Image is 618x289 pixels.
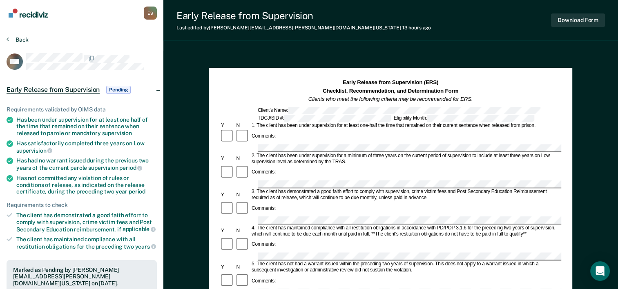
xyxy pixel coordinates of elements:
[343,80,438,86] strong: Early Release from Supervision (ERS)
[220,228,235,234] div: Y
[16,236,157,250] div: The client has maintained compliance with all restitution obligations for the preceding two
[393,115,535,122] div: Eligibility Month:
[257,107,542,114] div: Client's Name:
[16,212,157,233] div: The client has demonstrated a good faith effort to comply with supervision, crime victim fees and...
[144,7,157,20] button: Profile dropdown button
[590,261,610,281] div: Open Intercom Messenger
[250,133,277,140] div: Comments:
[402,25,431,31] span: 13 hours ago
[102,130,132,136] span: supervision
[220,264,235,270] div: Y
[250,225,561,237] div: 4. The client has maintained compliance with all restitution obligations in accordance with PD/PO...
[250,122,561,129] div: 1. The client has been under supervision for at least one-half the time that remained on their cu...
[7,202,157,209] div: Requirements to check
[308,96,473,102] em: Clients who meet the following criteria may be recommended for ERS.
[250,169,277,176] div: Comments:
[551,13,605,27] button: Download Form
[106,86,131,94] span: Pending
[119,165,142,171] span: period
[235,264,250,270] div: N
[257,115,393,122] div: TDCJ/SID #:
[250,261,561,273] div: 5. The client has not had a warrant issued within the preceding two years of supervision. This do...
[176,10,431,22] div: Early Release from Supervision
[9,9,48,18] img: Recidiviz
[220,156,235,162] div: Y
[16,175,157,195] div: Has not committed any violation of rules or conditions of release, as indicated on the release ce...
[7,36,29,43] button: Back
[7,86,100,94] span: Early Release from Supervision
[235,228,250,234] div: N
[16,147,52,154] span: supervision
[176,25,431,31] div: Last edited by [PERSON_NAME][EMAIL_ADDRESS][PERSON_NAME][DOMAIN_NAME][US_STATE]
[235,122,250,129] div: N
[235,192,250,198] div: N
[123,226,156,232] span: applicable
[250,189,561,201] div: 3. The client has demonstrated a good faith effort to comply with supervision, crime victim fees ...
[323,88,458,94] strong: Checklist, Recommendation, and Determination Form
[16,116,157,137] div: Has been under supervision for at least one half of the time that remained on their sentence when...
[220,192,235,198] div: Y
[250,206,277,212] div: Comments:
[16,140,157,154] div: Has satisfactorily completed three years on Low
[7,106,157,113] div: Requirements validated by OIMS data
[135,243,156,250] span: years
[250,153,561,165] div: 2. The client has been under supervision for a minimum of three years on the current period of su...
[16,157,157,171] div: Has had no warrant issued during the previous two years of the current parole supervision
[235,156,250,162] div: N
[250,242,277,248] div: Comments:
[129,188,145,195] span: period
[220,122,235,129] div: Y
[250,278,277,284] div: Comments:
[13,267,150,287] div: Marked as Pending by [PERSON_NAME][EMAIL_ADDRESS][PERSON_NAME][DOMAIN_NAME][US_STATE] on [DATE].
[144,7,157,20] div: E S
